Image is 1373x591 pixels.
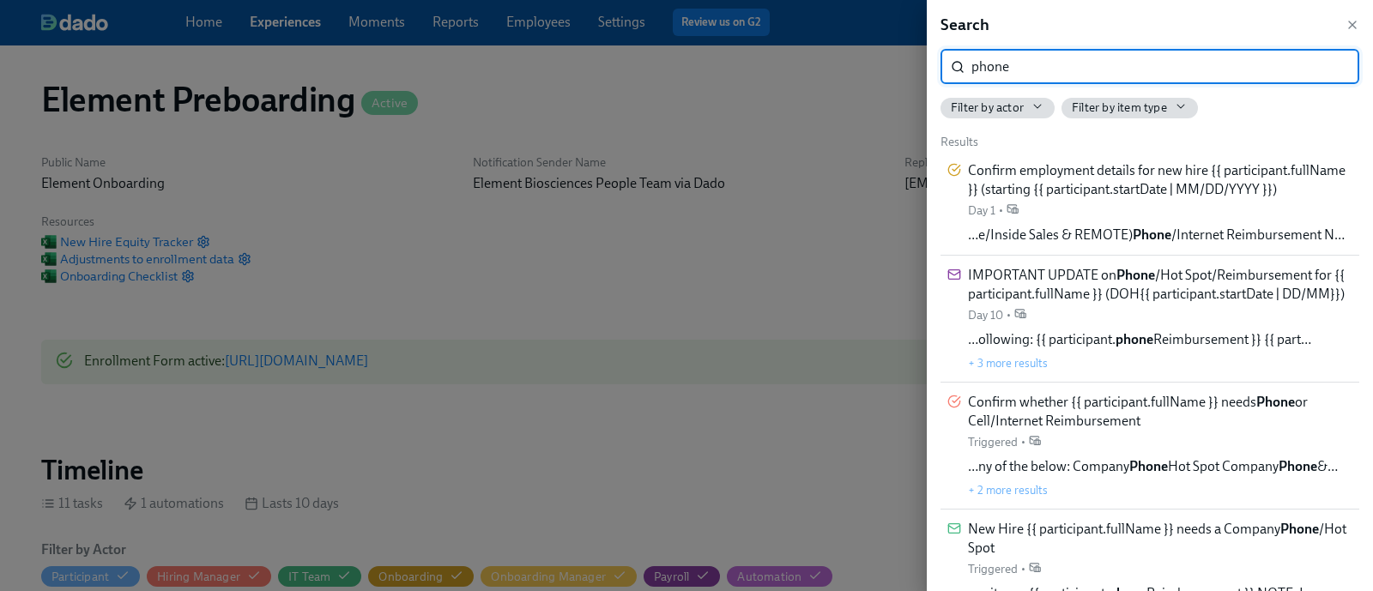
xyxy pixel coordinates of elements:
[1007,307,1011,323] div: •
[941,135,978,149] span: Results
[968,266,1352,304] span: IMPORTANT UPDATE on /Hot Spot/Reimbursement for {{ participant.fullName }} (DOH{{ participant.sta...
[1021,434,1025,450] div: •
[1029,434,1041,450] span: Work Email
[968,307,1003,323] div: Day 10
[968,356,1048,370] button: + 3 more results
[941,98,1055,118] button: Filter by actor
[968,161,1352,199] span: Confirm employment details for new hire {{ participant.fullName }} (starting {{ participant.start...
[1029,561,1041,577] span: Work Email
[1116,267,1155,283] strong: Phone
[1062,98,1198,118] button: Filter by item type
[1072,100,1167,116] span: Filter by item type
[941,383,1359,510] div: Confirm whether {{ participant.fullName }} needsPhoneor Cell/Internet ReimbursementTriggered•…ny ...
[947,163,961,182] div: Task for Onboarding
[1279,458,1317,474] strong: Phone
[968,393,1352,431] span: Confirm whether {{ participant.fullName }} needs or Cell/Internet Reimbursement
[941,151,1359,256] div: Confirm employment details for new hire {{ participant.fullName }} (starting {{ participant.start...
[1133,226,1171,243] strong: Phone
[1021,561,1025,577] div: •
[968,226,1345,244] span: …e/Inside Sales & REMOTE) /Internet Reimbursement N…
[947,395,961,413] div: Task for Hiring Manager
[941,256,1359,383] div: IMPORTANT UPDATE onPhone/Hot Spot/Reimbursement for {{ participant.fullName }} (DOH{{ participant...
[968,330,1311,349] span: …ollowing: {{ participant. Reimbursement }} {{ part…
[1280,521,1319,537] strong: Phone
[968,520,1352,558] span: New Hire {{ participant.fullName }} needs a Company /Hot Spot
[951,100,1024,116] span: Filter by actor
[947,522,961,540] div: Message to IT Team
[968,561,1018,577] div: Triggered
[1007,202,1019,219] span: Work Email
[968,457,1338,476] span: …ny of the below: Company Hot Spot Company &…
[999,202,1003,219] div: •
[947,268,961,286] div: Message to Payroll
[968,202,995,219] div: Day 1
[941,14,989,36] h5: Search
[968,434,1018,450] div: Triggered
[1014,307,1026,323] span: Work Email
[1256,394,1295,410] strong: Phone
[1116,331,1153,347] strong: phone
[1129,458,1168,474] strong: Phone
[968,483,1048,497] button: + 2 more results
